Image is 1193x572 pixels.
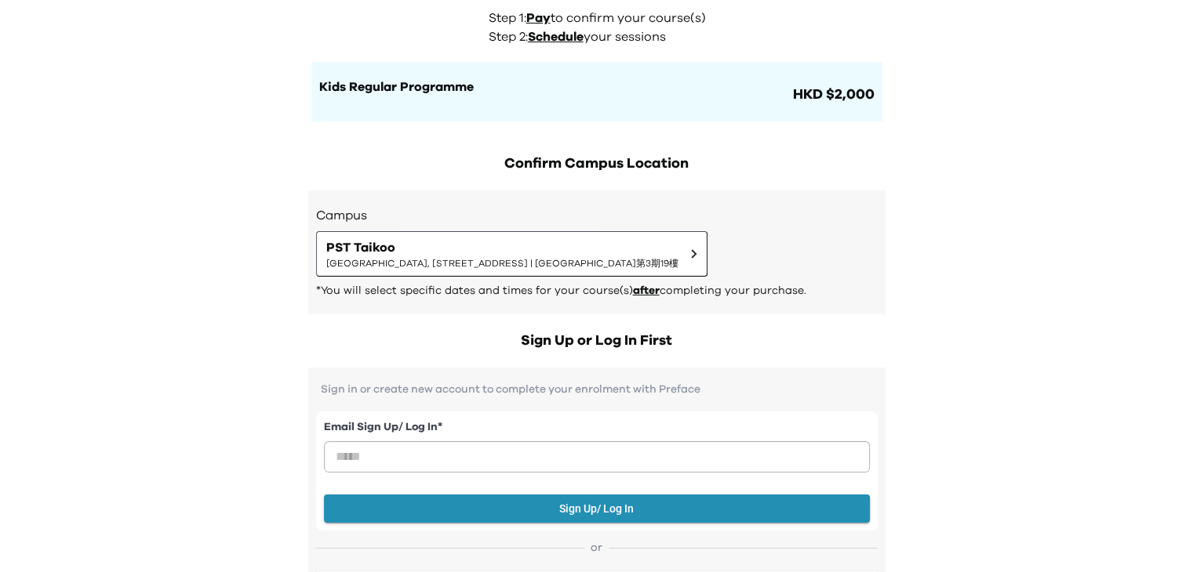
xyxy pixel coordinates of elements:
p: Sign in or create new account to complete your enrolment with Preface [316,383,878,396]
span: after [633,285,660,296]
p: *You will select specific dates and times for your course(s) completing your purchase. [316,283,878,299]
span: Pay [526,12,551,24]
p: Step 1: to confirm your course(s) [489,9,715,27]
span: Schedule [528,31,584,43]
label: Email Sign Up/ Log In * [324,419,870,436]
h1: Kids Regular Programme [319,78,790,96]
button: PST Taikoo[GEOGRAPHIC_DATA], [STREET_ADDRESS] | [GEOGRAPHIC_DATA]第3期19樓 [316,231,707,277]
span: [GEOGRAPHIC_DATA], [STREET_ADDRESS] | [GEOGRAPHIC_DATA]第3期19樓 [326,257,678,270]
h2: Sign Up or Log In First [308,330,886,352]
button: Sign Up/ Log In [324,494,870,523]
span: HKD $2,000 [790,84,875,106]
span: or [584,540,609,556]
span: PST Taikoo [326,238,678,257]
p: Step 2: your sessions [489,27,715,46]
h3: Campus [316,206,878,225]
h2: Confirm Campus Location [308,153,886,175]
